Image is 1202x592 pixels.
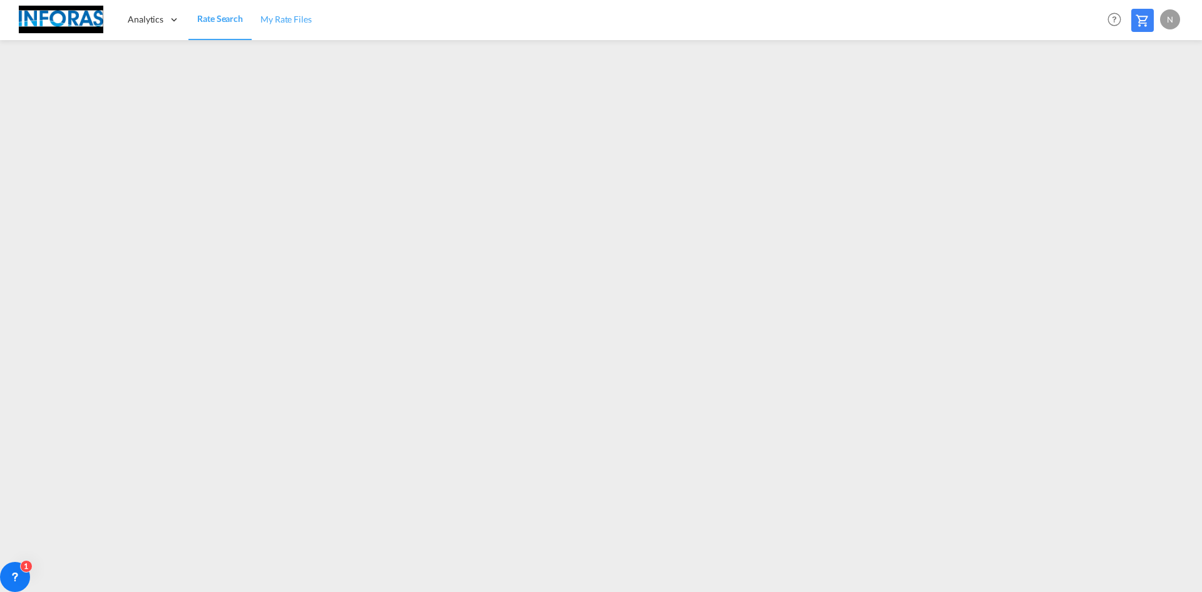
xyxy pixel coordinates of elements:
[128,13,163,26] span: Analytics
[19,6,103,34] img: eff75c7098ee11eeb65dd1c63e392380.jpg
[1104,9,1125,30] span: Help
[1160,9,1180,29] div: N
[197,13,243,24] span: Rate Search
[260,14,312,24] span: My Rate Files
[1104,9,1131,31] div: Help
